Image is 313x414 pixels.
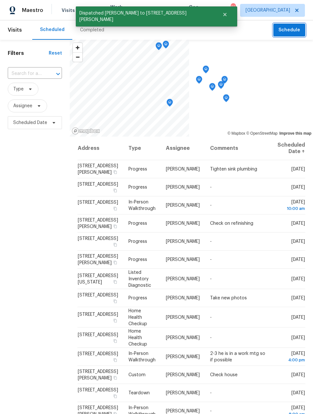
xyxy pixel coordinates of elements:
[278,357,305,363] div: 4:00 pm
[128,308,147,326] span: Home Health Checkup
[49,50,62,57] div: Reset
[78,182,118,187] span: [STREET_ADDRESS]
[291,257,305,262] span: [DATE]
[112,338,118,344] button: Copy Address
[112,206,118,212] button: Copy Address
[112,242,118,248] button: Copy Address
[78,254,118,265] span: [STREET_ADDRESS][PERSON_NAME]
[78,236,118,241] span: [STREET_ADDRESS]
[128,200,156,211] span: In-Person Walkthrough
[22,7,43,14] span: Maestro
[123,137,161,160] th: Type
[278,351,305,363] span: [DATE]
[166,276,200,281] span: [PERSON_NAME]
[291,221,305,226] span: [DATE]
[128,239,147,244] span: Progress
[210,409,212,413] span: -
[112,169,118,175] button: Copy Address
[72,127,100,135] a: Mapbox homepage
[78,332,118,337] span: [STREET_ADDRESS]
[128,329,147,346] span: Home Health Checkup
[77,137,123,160] th: Address
[128,373,146,377] span: Custom
[221,76,228,86] div: Map marker
[166,373,200,377] span: [PERSON_NAME]
[279,131,311,136] a: Improve this map
[8,69,44,79] input: Search for an address...
[156,42,162,52] div: Map marker
[112,375,118,381] button: Copy Address
[128,257,147,262] span: Progress
[273,24,305,37] button: Schedule
[78,218,118,229] span: [STREET_ADDRESS][PERSON_NAME]
[112,298,118,304] button: Copy Address
[291,185,305,190] span: [DATE]
[210,239,212,244] span: -
[166,203,200,208] span: [PERSON_NAME]
[223,94,229,104] div: Map marker
[73,52,82,62] button: Zoom out
[246,131,278,136] a: OpenStreetMap
[8,23,22,37] span: Visits
[291,296,305,300] span: [DATE]
[291,315,305,319] span: [DATE]
[166,296,200,300] span: [PERSON_NAME]
[166,315,200,319] span: [PERSON_NAME]
[128,351,156,362] span: In-Person Walkthrough
[78,293,118,297] span: [STREET_ADDRESS]
[112,260,118,265] button: Copy Address
[13,86,24,92] span: Type
[128,270,151,287] span: Listed Inventory Diagnostic
[203,66,209,76] div: Map marker
[76,6,214,26] span: Dispatched [PERSON_NAME] to [STREET_ADDRESS][PERSON_NAME]
[166,391,200,395] span: [PERSON_NAME]
[210,335,212,340] span: -
[189,4,220,17] span: Geo Assignments
[166,409,200,413] span: [PERSON_NAME]
[231,4,235,10] div: 21
[291,391,305,395] span: [DATE]
[128,391,150,395] span: Teardown
[291,276,305,281] span: [DATE]
[161,137,205,160] th: Assignee
[166,257,200,262] span: [PERSON_NAME]
[166,167,200,171] span: [PERSON_NAME]
[166,221,200,226] span: [PERSON_NAME]
[112,223,118,229] button: Copy Address
[13,103,32,109] span: Assignee
[210,203,212,208] span: -
[78,352,118,356] span: [STREET_ADDRESS]
[73,43,82,52] button: Zoom in
[246,7,290,14] span: [GEOGRAPHIC_DATA]
[166,355,200,359] span: [PERSON_NAME]
[128,185,147,190] span: Progress
[278,200,305,212] span: [DATE]
[110,4,127,17] span: Work Orders
[205,137,272,160] th: Comments
[210,276,212,281] span: -
[209,83,216,93] div: Map marker
[78,312,118,316] span: [STREET_ADDRESS]
[210,167,257,171] span: Tighten sink plumbing
[166,239,200,244] span: [PERSON_NAME]
[128,296,147,300] span: Progress
[73,53,82,62] span: Zoom out
[112,279,118,285] button: Copy Address
[166,335,200,340] span: [PERSON_NAME]
[196,76,202,86] div: Map marker
[54,69,63,78] button: Open
[70,40,189,137] canvas: Map
[291,167,305,171] span: [DATE]
[78,164,118,175] span: [STREET_ADDRESS][PERSON_NAME]
[112,188,118,193] button: Copy Address
[163,41,169,51] div: Map marker
[112,357,118,363] button: Copy Address
[166,185,200,190] span: [PERSON_NAME]
[210,351,265,362] span: 2-3 he is in a work mtg so if possible
[218,81,224,91] div: Map marker
[291,373,305,377] span: [DATE]
[278,205,305,212] div: 10:00 am
[80,27,104,33] div: Completed
[78,273,118,284] span: [STREET_ADDRESS][US_STATE]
